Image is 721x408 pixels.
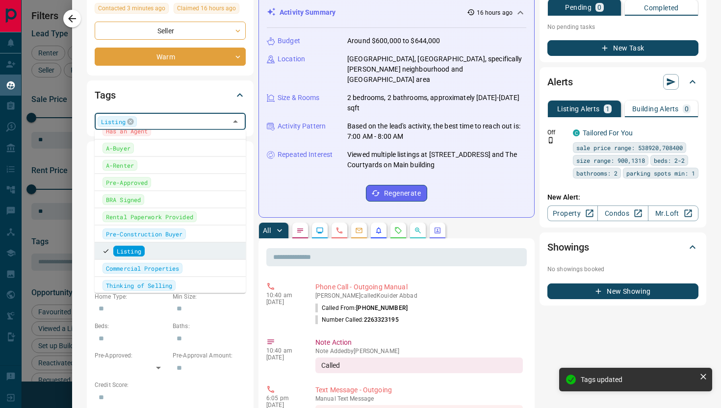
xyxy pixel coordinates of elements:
p: Activity Summary [280,7,335,18]
div: Tags [95,83,246,107]
p: Activity Pattern [278,121,326,131]
p: Pre-Approved: [95,351,168,360]
p: 10:40 am [266,347,301,354]
p: Phone Call - Outgoing Manual [315,282,523,292]
p: 1 [606,105,610,112]
p: Note Action [315,337,523,348]
div: Alerts [547,70,698,94]
div: Listing [98,116,137,127]
p: Completed [644,4,679,11]
p: Min Size: [173,292,246,301]
button: New Task [547,40,698,56]
svg: Requests [394,227,402,234]
p: Size & Rooms [278,93,320,103]
p: 2 bedrooms, 2 bathrooms, approximately [DATE]-[DATE] sqft [347,93,526,113]
p: 10:40 am [266,292,301,299]
div: Fri Sep 12 2025 [95,3,169,17]
p: [PERSON_NAME] called Kouider Abbad [315,292,523,299]
span: manual [315,395,336,402]
div: Showings [547,235,698,259]
span: Claimed 16 hours ago [177,3,236,13]
p: 16 hours ago [477,8,513,17]
span: bathrooms: 2 [576,168,618,178]
span: Listing [101,117,126,127]
span: A-Renter [106,160,134,170]
p: No showings booked [547,265,698,274]
span: Contacted 3 minutes ago [98,3,165,13]
span: parking spots min: 1 [626,168,695,178]
div: Activity Summary16 hours ago [267,3,526,22]
div: Called [315,357,523,373]
p: 0 [597,4,601,11]
span: Pre-Construction Buyer [106,229,182,239]
p: Repeated Interest [278,150,333,160]
p: [DATE] [266,354,301,361]
div: Seller [95,22,246,40]
span: sale price range: 538920,708400 [576,143,683,153]
button: New Showing [547,283,698,299]
span: Pre-Approved [106,178,148,187]
svg: Notes [296,227,304,234]
p: Note Added by [PERSON_NAME] [315,348,523,355]
div: condos.ca [573,129,580,136]
a: Tailored For You [583,129,633,137]
p: Text Message [315,395,523,402]
p: No pending tasks [547,20,698,34]
p: Around $600,000 to $644,000 [347,36,440,46]
svg: Push Notification Only [547,137,554,144]
span: size range: 900,1318 [576,155,645,165]
svg: Agent Actions [434,227,441,234]
p: Off [547,128,567,137]
p: Listing Alerts [557,105,600,112]
p: Beds: [95,322,168,331]
p: [GEOGRAPHIC_DATA], [GEOGRAPHIC_DATA], specifically [PERSON_NAME] neighbourhood and [GEOGRAPHIC_DA... [347,54,526,85]
svg: Opportunities [414,227,422,234]
span: Has an Agent [106,126,148,136]
div: Tags updated [581,376,695,383]
span: Thinking of Selling [106,280,172,290]
span: 2263323195 [364,316,399,323]
p: Budget [278,36,300,46]
p: Based on the lead's activity, the best time to reach out is: 7:00 AM - 8:00 AM [347,121,526,142]
p: Baths: [173,322,246,331]
p: [DATE] [266,299,301,306]
span: Listing [117,246,141,256]
p: Text Message - Outgoing [315,385,523,395]
p: All [263,227,271,234]
p: New Alert: [547,192,698,203]
p: Credit Score: [95,381,246,389]
p: Called From: [315,304,408,312]
p: Viewed multiple listings at [STREET_ADDRESS] and The Courtyards on Main building [347,150,526,170]
svg: Listing Alerts [375,227,383,234]
div: Warm [95,48,246,66]
button: Close [229,115,242,128]
a: Property [547,205,598,221]
p: Pre-Approval Amount: [173,351,246,360]
p: Location [278,54,305,64]
p: Building Alerts [632,105,679,112]
h2: Showings [547,239,589,255]
span: A-Buyer [106,143,130,153]
svg: Lead Browsing Activity [316,227,324,234]
span: [PHONE_NUMBER] [356,305,408,311]
span: BRA Signed [106,195,141,204]
span: Commercial Properties [106,263,179,273]
svg: Emails [355,227,363,234]
button: Regenerate [366,185,427,202]
p: 6:05 pm [266,395,301,402]
span: beds: 2-2 [654,155,685,165]
p: Pending [565,4,592,11]
p: Home Type: [95,292,168,301]
h2: Alerts [547,74,573,90]
svg: Calls [335,227,343,234]
a: Condos [597,205,648,221]
h2: Tags [95,87,115,103]
div: Thu Sep 11 2025 [174,3,246,17]
a: Mr.Loft [648,205,698,221]
p: Number Called: [315,315,399,324]
span: Rental Paperwork Provided [106,212,193,222]
p: 0 [685,105,689,112]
